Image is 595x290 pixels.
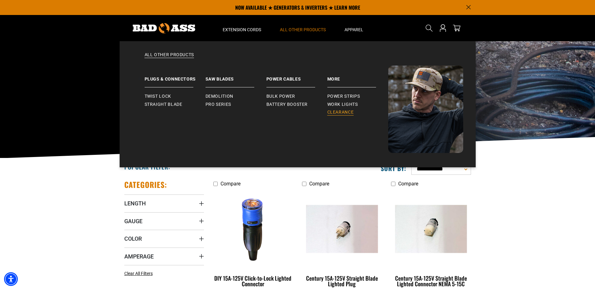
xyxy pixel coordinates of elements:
a: Plugs & Connectors [145,66,206,87]
summary: Length [124,194,204,212]
div: Century 15A-125V Straight Blade Lighted Plug [302,275,382,287]
img: Century 15A-125V Straight Blade Lighted Plug [303,205,381,253]
div: DIY 15A-125V Click-to-Lock Lighted Connector [213,275,293,287]
summary: Extension Cords [213,15,270,41]
span: Twist Lock [145,94,171,99]
summary: Color [124,230,204,247]
a: Pro Series [206,101,266,109]
img: DIY 15A-125V Click-to-Lock Lighted Connector [214,193,292,265]
span: Compare [398,181,418,187]
img: Bad Ass Extension Cords [388,66,463,153]
a: Straight Blade [145,101,206,109]
span: Pro Series [206,102,231,107]
summary: All Other Products [270,15,335,41]
span: Gauge [124,218,142,225]
a: Clear All Filters [124,270,155,277]
span: Clearance [327,110,354,115]
a: Battery Booster More Power Strips [327,66,388,87]
span: Straight Blade [145,102,182,107]
a: Bulk Power [266,92,327,101]
h2: Categories: [124,180,167,189]
summary: Amperage [124,248,204,265]
a: Battery Booster [266,101,327,109]
span: Length [124,200,146,207]
summary: Apparel [335,15,373,41]
span: Bulk Power [266,94,295,99]
span: All Other Products [280,27,326,32]
a: Twist Lock [145,92,206,101]
img: Bad Ass Extension Cords [133,23,195,33]
span: Extension Cords [223,27,261,32]
span: Battery Booster [266,102,308,107]
span: Apparel [345,27,363,32]
span: Compare [221,181,240,187]
span: Work Lights [327,102,358,107]
div: Accessibility Menu [4,272,18,286]
span: Compare [309,181,329,187]
span: Power Strips [327,94,360,99]
a: Demolition [206,92,266,101]
a: Saw Blades [206,66,266,87]
span: Color [124,235,142,242]
a: Open this option [438,15,448,41]
summary: Gauge [124,212,204,230]
h2: Popular Filter: [124,163,170,171]
a: cart [452,24,462,32]
span: Demolition [206,94,233,99]
span: Amperage [124,253,154,260]
img: Century 15A-125V Straight Blade Lighted Connector NEMA 5-15C [392,205,470,253]
label: Sort by: [381,164,406,172]
a: Work Lights [327,101,388,109]
a: Power Strips [327,92,388,101]
summary: Search [424,23,434,33]
a: Clearance [327,108,388,116]
span: Clear All Filters [124,271,153,276]
a: Power Cables [266,66,327,87]
div: Century 15A-125V Straight Blade Lighted Connector NEMA 5-15C [391,275,471,287]
a: All Other Products [132,52,463,66]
